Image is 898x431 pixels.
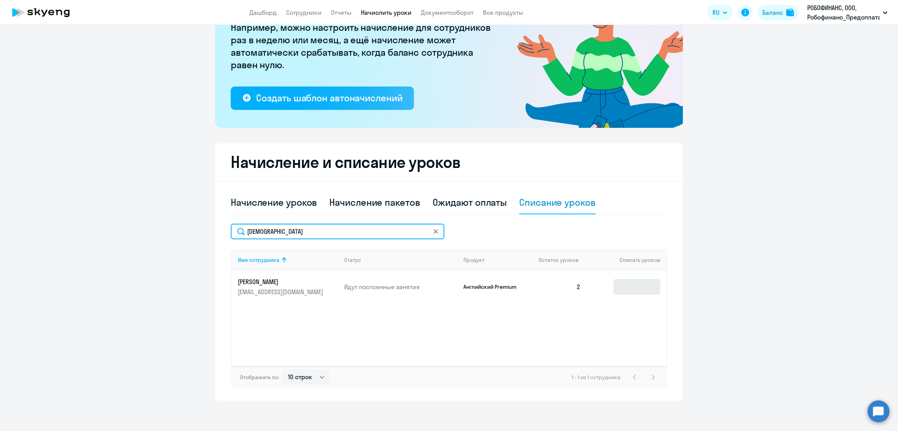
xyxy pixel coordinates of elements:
span: 1 - 1 из 1 сотрудника [572,374,620,381]
a: Сотрудники [286,9,322,16]
a: Отчеты [331,9,352,16]
p: [PERSON_NAME] больше не придётся начислять вручную. Например, можно настроить начисление для сотр... [231,9,496,71]
div: Продукт [463,256,484,263]
input: Поиск по имени, email, продукту или статусу [231,224,444,239]
button: Создать шаблон автоначислений [231,87,414,110]
div: Статус [344,256,361,263]
div: Начисление пакетов [329,196,420,208]
span: Отображать по: [240,374,279,381]
p: [EMAIL_ADDRESS][DOMAIN_NAME] [238,288,325,296]
div: Статус [344,256,457,263]
div: Создать шаблон автоначислений [256,92,402,104]
div: Начисление уроков [231,196,317,208]
p: [PERSON_NAME] [238,277,325,286]
div: Списание уроков [519,196,596,208]
button: RU [707,5,733,20]
a: Дашборд [249,9,277,16]
button: Балансbalance [758,5,799,20]
img: balance [786,9,794,16]
a: Начислить уроки [361,9,412,16]
div: Имя сотрудника [238,256,338,263]
div: Ожидают оплаты [433,196,507,208]
a: Документооборот [421,9,474,16]
div: Имя сотрудника [238,256,279,263]
span: RU [712,8,719,17]
span: Остаток уроков [539,256,579,263]
div: Остаток уроков [539,256,587,263]
div: Продукт [463,256,533,263]
div: Баланс [762,8,783,17]
a: Все продукты [483,9,523,16]
button: РОБОФИНАНС, ООО, Робофинанс_Предоплата_Договор_2025 год. [803,3,891,22]
p: РОБОФИНАНС, ООО, Робофинанс_Предоплата_Договор_2025 год. [807,3,880,22]
p: Английский Premium [463,283,522,290]
p: Идут постоянные занятия [344,283,457,291]
th: Списать уроков [587,249,666,270]
a: [PERSON_NAME][EMAIL_ADDRESS][DOMAIN_NAME] [238,277,338,296]
td: 2 [532,270,587,303]
h2: Начисление и списание уроков [231,153,667,171]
